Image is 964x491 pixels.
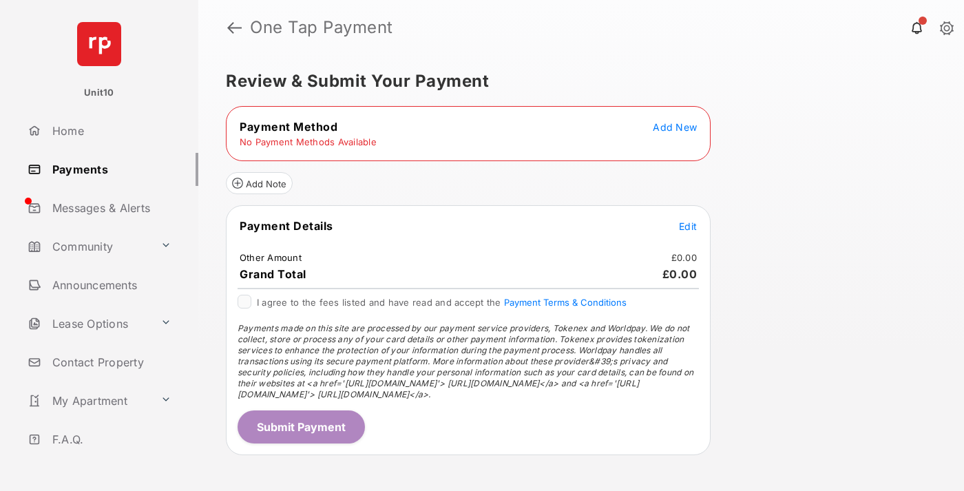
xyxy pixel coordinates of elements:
[239,136,377,148] td: No Payment Methods Available
[22,307,155,340] a: Lease Options
[250,19,393,36] strong: One Tap Payment
[679,220,697,232] span: Edit
[22,423,198,456] a: F.A.Q.
[240,120,337,134] span: Payment Method
[238,410,365,443] button: Submit Payment
[22,384,155,417] a: My Apartment
[84,86,114,100] p: Unit10
[239,251,302,264] td: Other Amount
[662,267,698,281] span: £0.00
[22,191,198,224] a: Messages & Alerts
[504,297,627,308] button: I agree to the fees listed and have read and accept the
[257,297,627,308] span: I agree to the fees listed and have read and accept the
[22,230,155,263] a: Community
[226,73,925,90] h5: Review & Submit Your Payment
[679,219,697,233] button: Edit
[22,114,198,147] a: Home
[653,121,697,133] span: Add New
[238,323,693,399] span: Payments made on this site are processed by our payment service providers, Tokenex and Worldpay. ...
[240,219,333,233] span: Payment Details
[22,269,198,302] a: Announcements
[77,22,121,66] img: svg+xml;base64,PHN2ZyB4bWxucz0iaHR0cDovL3d3dy53My5vcmcvMjAwMC9zdmciIHdpZHRoPSI2NCIgaGVpZ2h0PSI2NC...
[22,153,198,186] a: Payments
[22,346,198,379] a: Contact Property
[671,251,698,264] td: £0.00
[653,120,697,134] button: Add New
[240,267,306,281] span: Grand Total
[226,172,293,194] button: Add Note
